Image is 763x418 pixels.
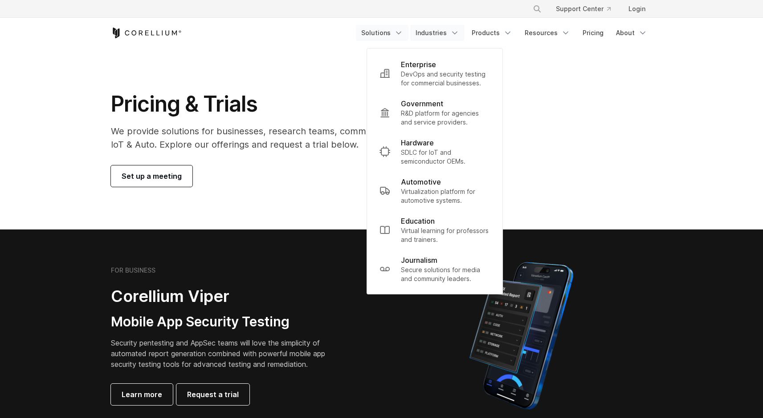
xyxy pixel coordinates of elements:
[122,389,162,400] span: Learn more
[401,70,490,88] p: DevOps and security testing for commercial businesses.
[621,1,653,17] a: Login
[529,1,545,17] button: Search
[111,165,192,187] a: Set up a meeting
[401,226,490,244] p: Virtual learning for professors and trainers.
[372,210,497,249] a: Education Virtual learning for professors and trainers.
[611,25,653,41] a: About
[519,25,575,41] a: Resources
[466,25,518,41] a: Products
[372,171,497,210] a: Automotive Virtualization platform for automotive systems.
[356,25,408,41] a: Solutions
[401,59,436,70] p: Enterprise
[111,125,466,151] p: We provide solutions for businesses, research teams, community individuals, and IoT & Auto. Explo...
[577,25,609,41] a: Pricing
[401,255,437,265] p: Journalism
[111,313,339,330] h3: Mobile App Security Testing
[401,177,441,187] p: Automotive
[111,286,339,306] h2: Corellium Viper
[401,148,490,166] p: SDLC for IoT and semiconductor OEMs.
[522,1,653,17] div: Navigation Menu
[401,109,490,127] p: R&D platform for agencies and service providers.
[401,216,435,226] p: Education
[401,98,443,109] p: Government
[401,187,490,205] p: Virtualization platform for automotive systems.
[122,171,182,181] span: Set up a meeting
[410,25,465,41] a: Industries
[187,389,239,400] span: Request a trial
[111,91,466,117] h1: Pricing & Trials
[549,1,618,17] a: Support Center
[356,25,653,41] div: Navigation Menu
[111,28,182,38] a: Corellium Home
[372,132,497,171] a: Hardware SDLC for IoT and semiconductor OEMs.
[176,384,249,405] a: Request a trial
[111,266,155,274] h6: FOR BUSINESS
[401,265,490,283] p: Secure solutions for media and community leaders.
[372,93,497,132] a: Government R&D platform for agencies and service providers.
[401,137,434,148] p: Hardware
[372,54,497,93] a: Enterprise DevOps and security testing for commercial businesses.
[454,258,588,414] img: Corellium MATRIX automated report on iPhone showing app vulnerability test results across securit...
[111,338,339,370] p: Security pentesting and AppSec teams will love the simplicity of automated report generation comb...
[372,249,497,289] a: Journalism Secure solutions for media and community leaders.
[111,384,173,405] a: Learn more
